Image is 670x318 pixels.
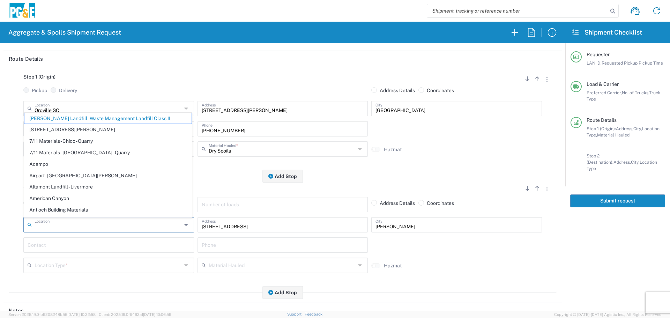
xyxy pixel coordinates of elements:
span: Airport - [GEOGRAPHIC_DATA][PERSON_NAME] [24,170,192,181]
span: [PERSON_NAME] Landfill - Waste Management Landfill Class II [24,113,192,124]
label: Address Details [371,87,415,94]
span: Route Details [587,117,617,123]
span: Server: 2025.19.0-b9208248b56 [8,312,96,317]
span: Requested Pickup, [602,60,639,66]
span: Material Hauled [597,132,630,138]
span: City, [633,126,642,131]
span: [STREET_ADDRESS][PERSON_NAME] [24,124,192,135]
span: Address, [613,160,631,165]
span: Requester [587,52,610,57]
span: Load & Carrier [587,81,619,87]
label: Coordinates [418,87,454,94]
span: Antioch SC [24,216,192,227]
span: Stop 2 (Destination): [587,153,613,165]
span: Antioch Building Materials [24,205,192,215]
span: 7/11 Materials - [GEOGRAPHIC_DATA] - Quarry [24,147,192,158]
span: Client: 2025.19.0-1f462a1 [99,312,171,317]
label: Address Details [371,200,415,206]
span: American Canyon [24,193,192,204]
label: Hazmat [384,262,402,269]
img: pge [8,3,36,19]
span: [DATE] 10:22:58 [67,312,96,317]
span: [DATE] 10:06:59 [143,312,171,317]
span: No. of Trucks, [622,90,649,95]
span: Altamont Landfill - Livermore [24,182,192,192]
button: Add Stop [262,170,303,183]
a: Support [287,312,305,316]
h2: Notes [9,307,24,314]
a: Feedback [305,312,322,316]
span: City, [631,160,640,165]
span: Stop 2 (Destination) [23,184,69,189]
h2: Aggregate & Spoils Shipment Request [8,28,121,37]
span: Acampo [24,159,192,170]
button: Add Stop [262,286,303,299]
input: Shipment, tracking or reference number [427,4,608,17]
label: Hazmat [384,146,402,153]
button: Submit request [570,194,665,207]
span: Stop 1 (Origin): [587,126,616,131]
span: Address, [616,126,633,131]
span: Pickup Time [639,60,663,66]
span: 7/11 Materials - Chico - Quarry [24,136,192,147]
span: LAN ID, [587,60,602,66]
span: Stop 1 (Origin) [23,74,55,80]
h2: Route Details [9,56,43,62]
span: Preferred Carrier, [587,90,622,95]
span: Copyright © [DATE]-[DATE] Agistix Inc., All Rights Reserved [554,311,662,318]
label: Coordinates [418,200,454,206]
h2: Shipment Checklist [572,28,642,37]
